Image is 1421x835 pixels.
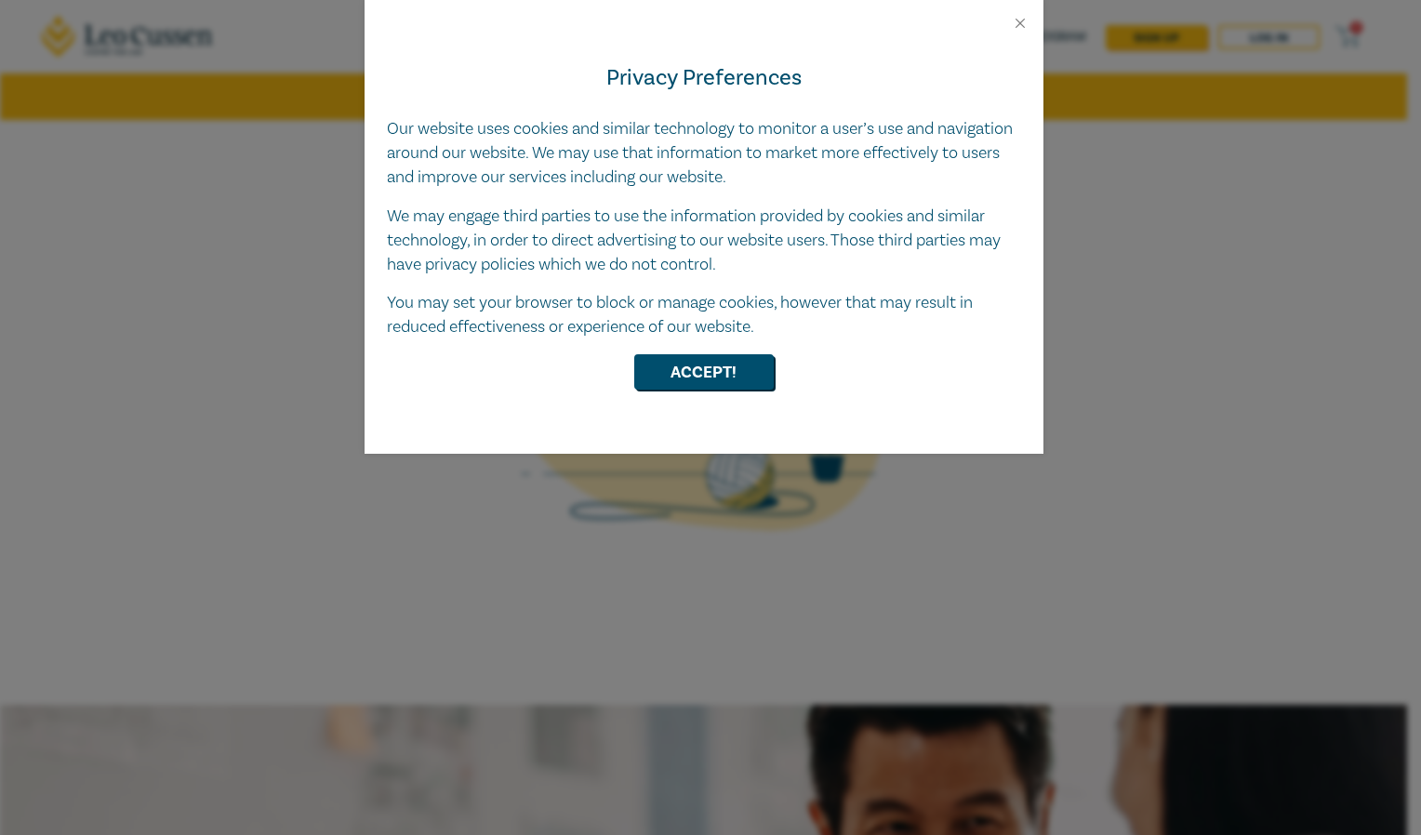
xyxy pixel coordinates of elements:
[387,117,1021,190] p: Our website uses cookies and similar technology to monitor a user’s use and navigation around our...
[634,354,774,390] button: Accept!
[1012,15,1029,32] button: Close
[387,205,1021,277] p: We may engage third parties to use the information provided by cookies and similar technology, in...
[387,291,1021,339] p: You may set your browser to block or manage cookies, however that may result in reduced effective...
[387,61,1021,95] h4: Privacy Preferences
